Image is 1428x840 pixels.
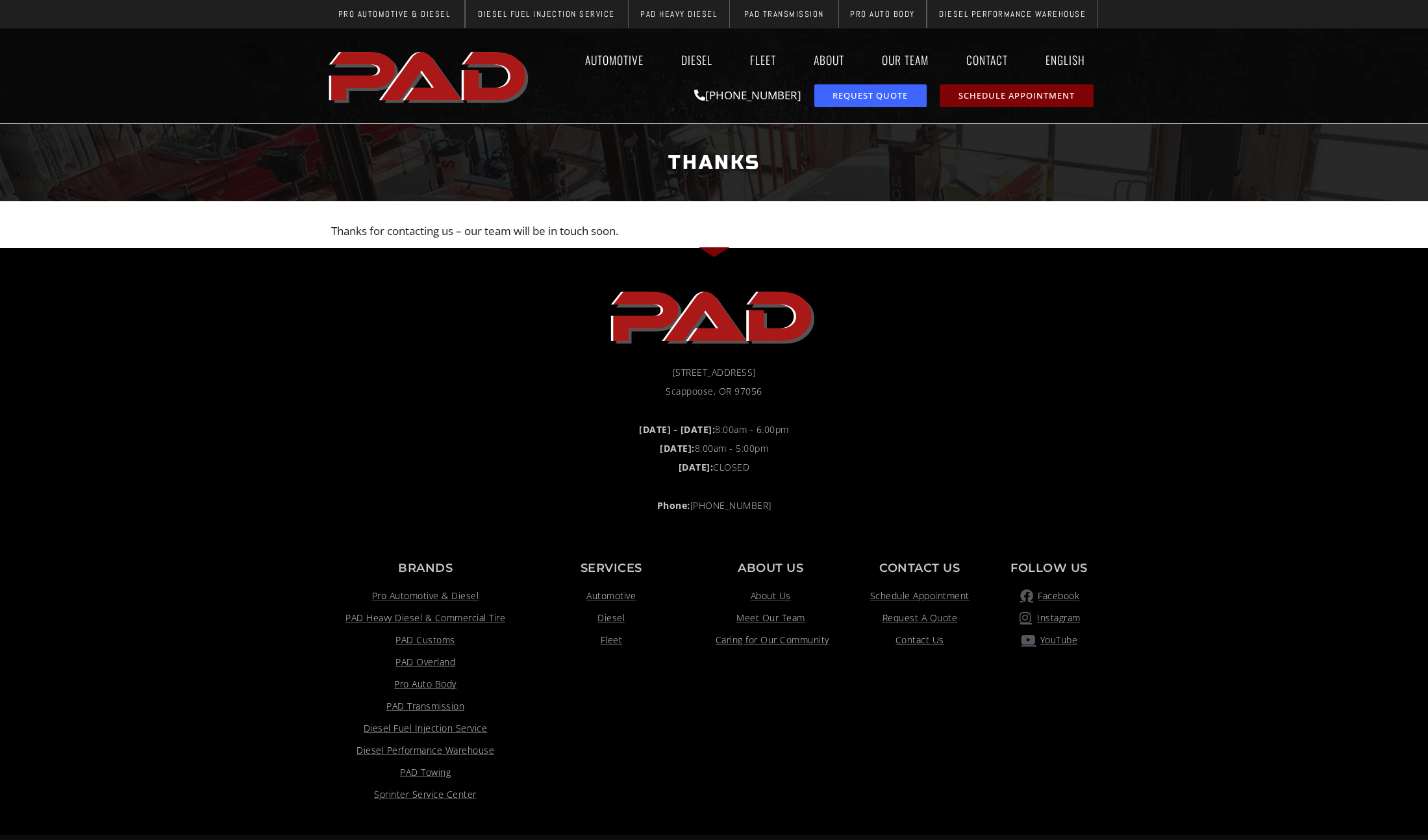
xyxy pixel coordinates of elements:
[736,610,805,626] span: Meet Our Team
[331,743,520,758] a: Visit link opens in a new tab
[833,92,908,100] span: Request Quote
[331,498,1097,513] a: Phone:[PHONE_NUMBER]
[386,698,464,714] span: PAD Transmission
[400,765,451,780] span: PAD Towing
[331,787,520,802] a: Visit link opens in a new tab
[703,588,838,604] a: About Us
[639,422,789,438] span: 8:00am - 6:00pm
[1033,45,1104,75] a: English
[703,632,838,648] a: Caring for Our Community
[694,88,801,103] a: [PHONE_NUMBER]
[703,610,838,626] a: Meet Our Team
[331,588,520,604] a: Pro Automotive & Diesel
[954,45,1020,75] a: Contact
[851,562,988,574] p: Contact us
[640,10,717,18] span: PAD Heavy Diesel
[597,610,625,626] span: Diesel
[331,138,1097,187] h1: Thanks
[394,676,457,692] span: Pro Auto Body
[703,562,838,574] p: About Us
[712,632,829,648] span: Caring for Our Community
[331,610,520,626] a: Visit link opens in a new tab
[364,721,488,736] span: Diesel Fuel Injection Service
[958,92,1075,100] span: Schedule Appointment
[331,280,1097,352] a: pro automotive and diesel home page
[338,10,451,18] span: Pro Automotive & Diesel
[1001,632,1097,648] a: YouTube
[331,676,520,692] a: Visit link opens in a new tab
[1001,588,1097,604] a: pro automotive and diesel facebook page
[939,10,1086,18] span: Diesel Performance Warehouse
[679,461,714,473] b: [DATE]:
[1037,632,1078,648] span: YouTube
[325,41,535,111] a: pro automotive and diesel home page
[331,765,520,780] a: Visit link opens in a new tab
[1001,562,1097,574] p: Follow Us
[870,45,941,75] a: Our Team
[345,610,505,626] span: PAD Heavy Diesel & Commercial Tire
[738,45,788,75] a: Fleet
[533,562,690,574] p: Services
[533,610,690,626] a: Diesel
[533,632,690,648] a: Fleet
[331,562,520,574] p: Brands
[1034,610,1081,626] span: Instagram
[744,10,824,18] span: PAD Transmission
[533,588,690,604] a: Automotive
[601,632,623,648] span: Fleet
[851,610,988,626] a: Request A Quote
[535,45,1104,75] nav: Menu
[331,632,520,648] a: PAD Customs
[331,698,520,714] a: PAD Transmission
[851,632,988,648] a: Contact Us
[372,588,479,604] span: Pro Automotive & Diesel
[660,442,695,454] b: [DATE]:
[325,41,535,111] img: The image shows the word "PAD" in bold, red, uppercase letters with a slight shadow effect.
[331,721,520,736] a: Visit link opens in a new tab
[751,588,791,604] span: About Us
[673,365,756,380] span: [STREET_ADDRESS]
[870,588,970,604] span: Schedule Appointment
[940,84,1094,107] a: schedule repair or service appointment
[657,498,771,513] span: [PHONE_NUMBER]
[801,45,857,75] a: About
[374,787,477,802] span: Sprinter Service Center
[331,654,520,670] a: Visit link opens in a new tab
[331,221,1097,241] p: Thanks for contacting us – our team will be in touch soon.
[850,10,915,18] span: Pro Auto Body
[679,460,750,475] span: CLOSED
[666,384,762,399] span: Scappoose, OR 97056
[814,84,927,107] a: request a service or repair quote
[395,632,455,648] span: PAD Customs
[1034,588,1079,604] span: Facebook
[883,610,958,626] span: Request A Quote
[660,441,768,456] span: 8:00am - 5:00pm
[851,588,988,604] a: Schedule Appointment
[573,45,656,75] a: Automotive
[586,588,636,604] span: Automotive
[395,654,455,670] span: PAD Overland
[657,499,690,512] strong: Phone:
[669,45,725,75] a: Diesel
[639,423,715,436] b: [DATE] - [DATE]:
[357,743,494,758] span: Diesel Performance Warehouse
[478,10,615,18] span: Diesel Fuel Injection Service
[1001,610,1097,626] a: pro automotive and diesel instagram page
[896,632,944,648] span: Contact Us
[607,280,821,352] img: The image shows the word "PAD" in bold, red, uppercase letters with a slight shadow effect.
